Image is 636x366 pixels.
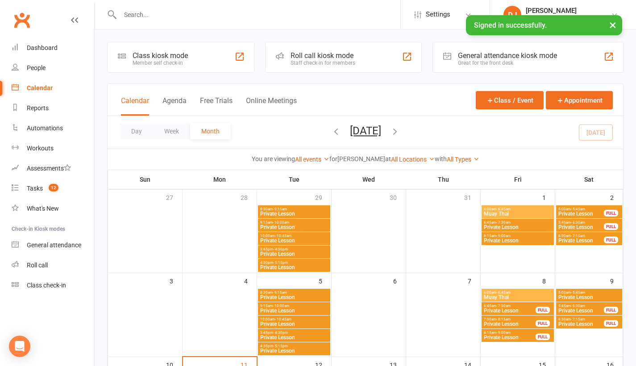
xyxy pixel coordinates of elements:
[604,223,618,230] div: FULL
[12,179,94,199] a: Tasks 12
[350,125,381,137] button: [DATE]
[273,304,289,308] span: - 10:00am
[27,241,81,249] div: General attendance
[27,64,46,71] div: People
[503,6,521,24] div: DJ
[252,155,295,162] strong: You are viewing
[260,207,328,211] span: 8:30am
[27,125,63,132] div: Automations
[275,317,291,321] span: - 10:45am
[27,165,71,172] div: Assessments
[12,78,94,98] a: Calendar
[447,156,479,163] a: All Types
[483,304,536,308] span: 6:45am
[496,304,511,308] span: - 7:30am
[27,84,53,91] div: Calendar
[496,220,511,225] span: - 7:30am
[571,234,585,238] span: - 7:15am
[273,331,288,335] span: - 4:30pm
[295,156,329,163] a: All events
[483,291,552,295] span: 6:00am
[542,190,555,204] div: 1
[483,220,552,225] span: 6:45am
[273,207,287,211] span: - 9:15am
[27,185,43,192] div: Tasks
[133,60,188,66] div: Member self check-in
[27,262,48,269] div: Roll call
[571,220,585,225] span: - 6:30am
[260,251,328,257] span: Private Lesson
[260,321,328,327] span: Private Lesson
[483,335,536,340] span: Private Lesson
[571,304,585,308] span: - 6:30am
[117,8,400,21] input: Search...
[468,273,480,288] div: 7
[260,295,328,300] span: Private Lesson
[291,60,355,66] div: Staff check-in for members
[273,344,288,348] span: - 5:15pm
[246,96,297,116] button: Online Meetings
[260,304,328,308] span: 9:15am
[257,170,332,189] th: Tue
[458,51,557,60] div: General attendance kiosk mode
[162,96,187,116] button: Agenda
[483,295,552,300] span: Muay Thai
[260,317,328,321] span: 10:00am
[260,225,328,230] span: Private Lesson
[526,15,611,23] div: Bulldog Gym Castle Hill Pty Ltd
[260,238,328,243] span: Private Lesson
[260,220,328,225] span: 9:15am
[12,235,94,255] a: General attendance kiosk mode
[536,307,550,313] div: FULL
[121,96,149,116] button: Calendar
[604,237,618,243] div: FULL
[12,98,94,118] a: Reports
[260,211,328,216] span: Private Lesson
[337,155,385,162] strong: [PERSON_NAME]
[476,91,544,109] button: Class / Event
[496,331,511,335] span: - 9:00am
[483,321,536,327] span: Private Lesson
[558,321,604,327] span: Private Lesson
[260,291,328,295] span: 8:30am
[27,104,49,112] div: Reports
[133,51,188,60] div: Class kiosk mode
[27,205,59,212] div: What's New
[273,247,288,251] span: - 4:30pm
[558,207,604,211] span: 5:00am
[555,170,623,189] th: Sat
[483,238,552,243] span: Private Lesson
[391,156,435,163] a: All Locations
[9,336,30,357] div: Open Intercom Messenger
[27,44,58,51] div: Dashboard
[393,273,406,288] div: 6
[332,170,406,189] th: Wed
[474,21,547,29] span: Signed in successfully.
[483,317,536,321] span: 7:30am
[11,9,33,31] a: Clubworx
[558,211,604,216] span: Private Lesson
[260,348,328,354] span: Private Lesson
[200,96,233,116] button: Free Trials
[605,15,621,34] button: ×
[12,275,94,295] a: Class kiosk mode
[610,190,623,204] div: 2
[27,145,54,152] div: Workouts
[426,4,450,25] span: Settings
[546,91,613,109] button: Appointment
[571,291,585,295] span: - 5:45am
[390,190,406,204] div: 30
[260,261,328,265] span: 4:30pm
[604,307,618,313] div: FULL
[558,295,620,300] span: Private Lesson
[315,190,331,204] div: 29
[558,291,620,295] span: 5:00am
[483,225,552,230] span: Private Lesson
[12,158,94,179] a: Assessments
[273,291,287,295] span: - 9:15am
[558,234,604,238] span: 6:30am
[558,317,604,321] span: 6:30am
[496,207,511,211] span: - 6:45am
[260,247,328,251] span: 3:45pm
[604,320,618,327] div: FULL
